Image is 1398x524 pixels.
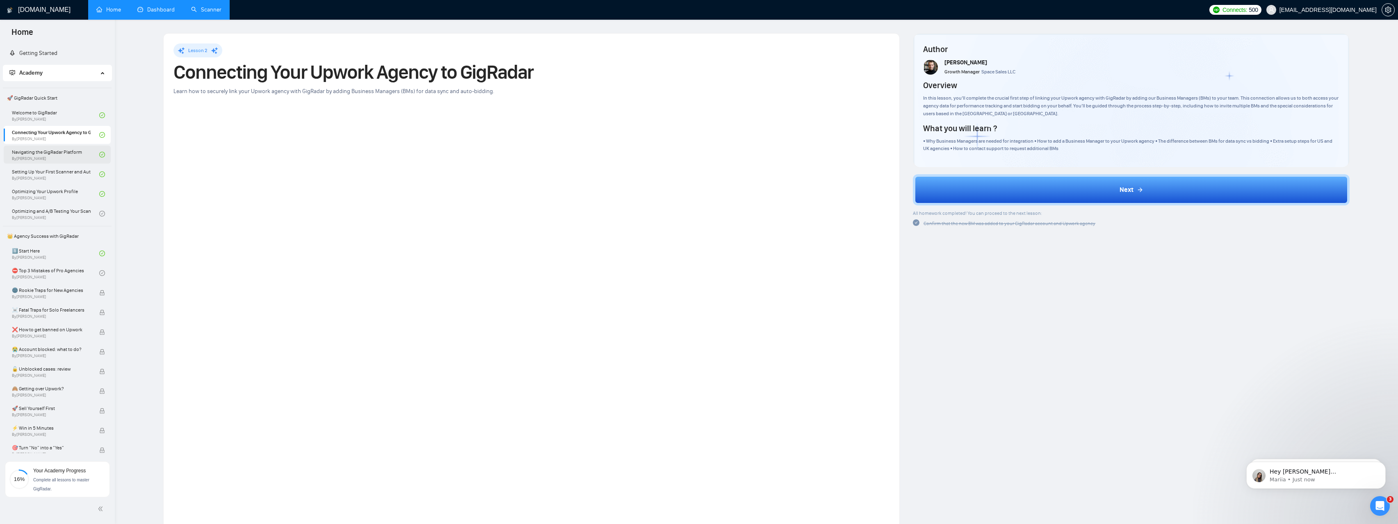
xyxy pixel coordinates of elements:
a: Optimizing Your Upwork ProfileBy[PERSON_NAME] [12,185,99,203]
span: check-circle [99,152,105,157]
span: 3 [1387,496,1393,503]
span: lock [99,369,105,374]
li: Getting Started [3,45,112,62]
span: Academy [9,69,43,76]
span: check-circle [99,211,105,216]
span: By [PERSON_NAME] [12,393,91,398]
span: 🚀 GigRadar Quick Start [4,90,111,106]
a: searchScanner [191,6,221,13]
h4: What you will learn ? [923,123,997,134]
a: Optimizing and A/B Testing Your Scanner for Better ResultsBy[PERSON_NAME] [12,205,99,223]
span: check-circle [99,171,105,177]
span: 😭 Account blocked: what to do? [12,345,91,353]
span: By [PERSON_NAME] [12,314,91,319]
span: 16% [9,476,29,482]
h1: Connecting Your Upwork Agency to GigRadar [173,63,889,81]
span: Hey [PERSON_NAME][EMAIL_ADDRESS][DOMAIN_NAME], Do you want to learn how to integrate GigRadar wit... [36,24,141,194]
iframe: Intercom live chat [1370,496,1390,516]
span: Your Academy Progress [33,468,86,474]
span: By [PERSON_NAME] [12,373,91,378]
span: ⚡ Win in 5 Minutes [12,424,91,432]
a: dashboardDashboard [137,6,175,13]
span: check-circle [99,112,105,118]
span: double-left [98,505,106,513]
span: lock [99,447,105,453]
span: 🙈 Getting over Upwork? [12,385,91,393]
span: Complete all lessons to master GigRadar. [33,478,89,491]
button: Next [913,174,1350,205]
a: setting [1382,7,1395,13]
a: homeHome [96,6,121,13]
span: lock [99,388,105,394]
span: 🌚 Rookie Traps for New Agencies [12,286,91,294]
a: Navigating the GigRadar PlatformBy[PERSON_NAME] [12,146,99,164]
a: Welcome to GigRadarBy[PERSON_NAME] [12,106,99,124]
p: Message from Mariia, sent Just now [36,32,141,39]
span: 🎯 Turn “No” into a “Yes” [12,444,91,452]
span: check-circle [99,270,105,276]
span: By [PERSON_NAME] [12,334,91,339]
span: 🚀 Sell Yourself First [12,404,91,412]
img: vlad-t.jpg [924,60,939,75]
span: lock [99,329,105,335]
span: check-circle [99,191,105,197]
span: lock [99,408,105,414]
h4: Author [923,43,1339,55]
iframe: Intercom notifications message [1234,444,1398,502]
a: ⛔ Top 3 Mistakes of Pro AgenciesBy[PERSON_NAME] [12,264,99,282]
span: lock [99,349,105,355]
img: upwork-logo.png [1213,7,1220,13]
span: By [PERSON_NAME] [12,353,91,358]
span: 500 [1249,5,1258,14]
a: Setting Up Your First Scanner and Auto-BidderBy[PERSON_NAME] [12,165,99,183]
div: In this lesson, you’ll complete the crucial first step of linking your Upwork agency with GigRada... [923,94,1339,118]
span: Confirm that the new BM was added to your GigRadar account and Upwork agency [924,221,1095,226]
span: All homework completed! You can proceed to the next lesson: [913,210,1042,216]
span: By [PERSON_NAME] [12,294,91,299]
span: setting [1382,7,1394,13]
span: ❌ How to get banned on Upwork [12,326,91,334]
span: check-circle [913,219,919,226]
span: user [1268,7,1274,13]
span: Home [5,26,40,43]
span: Next [1120,185,1133,195]
span: Growth Manager [944,69,980,75]
span: lock [99,310,105,315]
h4: Overview [923,80,957,91]
span: Lesson 2 [188,48,208,53]
span: [PERSON_NAME] [944,59,987,66]
a: Connecting Your Upwork Agency to GigRadarBy[PERSON_NAME] [12,126,99,144]
a: rocketGetting Started [9,50,57,57]
span: By [PERSON_NAME] [12,432,91,437]
span: lock [99,290,105,296]
span: check-circle [99,251,105,256]
span: ☠️ Fatal Traps for Solo Freelancers [12,306,91,314]
span: Connects: [1222,5,1247,14]
button: setting [1382,3,1395,16]
span: Learn how to securely link your Upwork agency with GigRadar by adding Business Managers (BMs) for... [173,88,494,95]
div: • Why Business Managers are needed for integration • How to add a Business Manager to your Upwork... [923,137,1339,153]
span: Space Sales LLC [981,69,1015,75]
img: logo [7,4,13,17]
span: 🔓 Unblocked cases: review [12,365,91,373]
span: 👑 Agency Success with GigRadar [4,228,111,244]
span: lock [99,428,105,433]
a: 1️⃣ Start HereBy[PERSON_NAME] [12,244,99,262]
span: check-circle [99,132,105,138]
span: By [PERSON_NAME] [12,452,91,457]
span: fund-projection-screen [9,70,15,75]
span: By [PERSON_NAME] [12,412,91,417]
span: Academy [19,69,43,76]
